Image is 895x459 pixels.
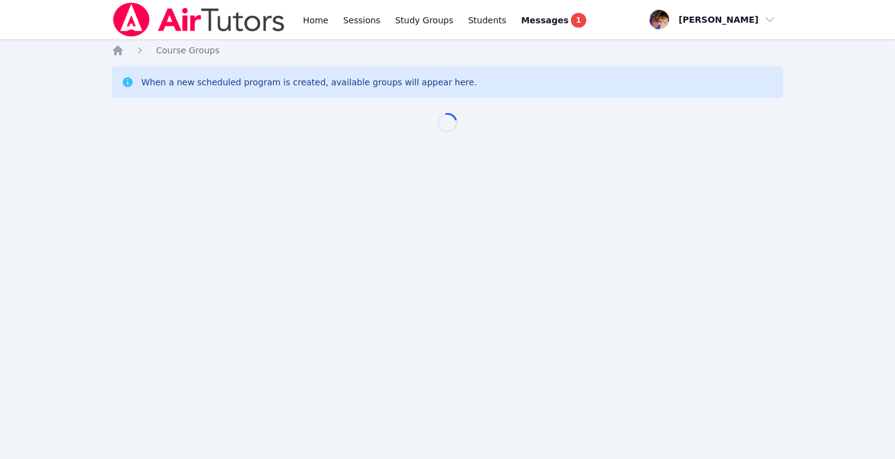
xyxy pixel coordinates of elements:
[112,2,285,37] img: Air Tutors
[156,44,219,56] a: Course Groups
[571,13,586,28] span: 1
[112,44,783,56] nav: Breadcrumb
[521,14,568,26] span: Messages
[156,45,219,55] span: Course Groups
[141,76,477,88] div: When a new scheduled program is created, available groups will appear here.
